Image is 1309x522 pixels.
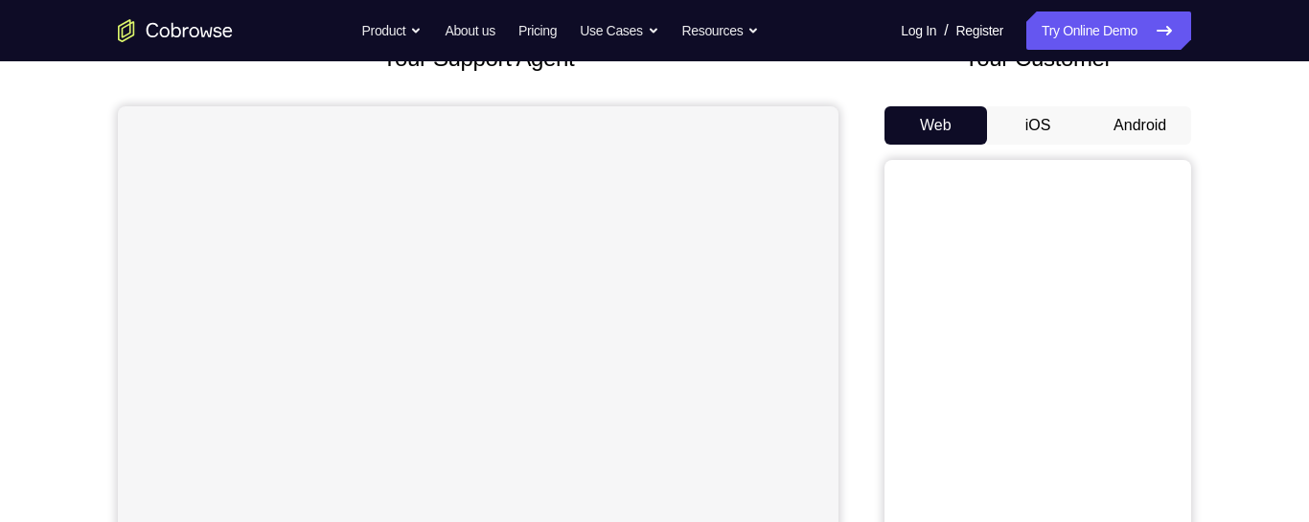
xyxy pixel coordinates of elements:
[956,11,1003,50] a: Register
[884,106,987,145] button: Web
[987,106,1090,145] button: iOS
[518,11,557,50] a: Pricing
[118,19,233,42] a: Go to the home page
[1026,11,1191,50] a: Try Online Demo
[580,11,658,50] button: Use Cases
[682,11,760,50] button: Resources
[362,11,423,50] button: Product
[944,19,948,42] span: /
[445,11,494,50] a: About us
[1089,106,1191,145] button: Android
[901,11,936,50] a: Log In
